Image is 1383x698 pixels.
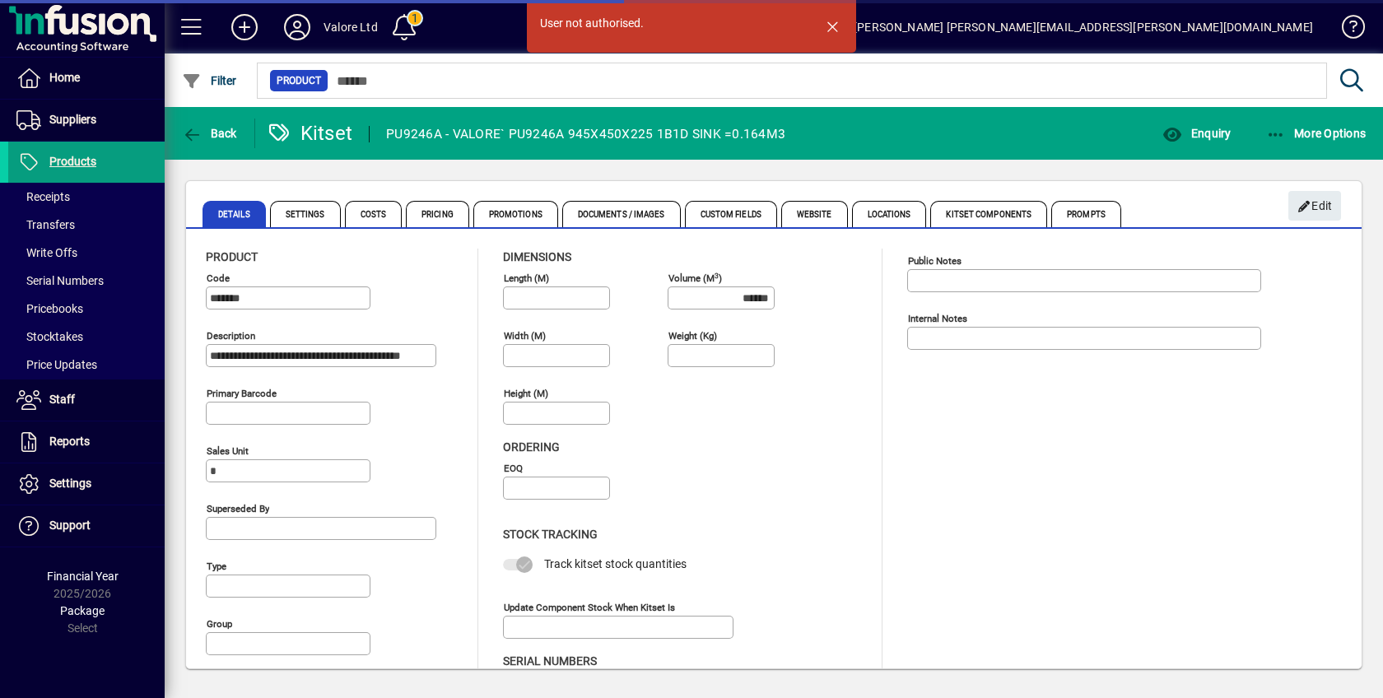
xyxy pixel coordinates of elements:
[504,463,523,474] mat-label: EOQ
[8,267,165,295] a: Serial Numbers
[47,570,119,583] span: Financial Year
[1297,193,1333,220] span: Edit
[562,201,681,227] span: Documents / Images
[324,14,378,40] div: Valore Ltd
[8,100,165,141] a: Suppliers
[178,119,241,148] button: Back
[715,271,719,279] sup: 3
[16,302,83,315] span: Pricebooks
[852,201,927,227] span: Locations
[49,71,80,84] span: Home
[930,201,1047,227] span: Kitset Components
[8,323,165,351] a: Stocktakes
[271,12,324,42] button: Profile
[49,477,91,490] span: Settings
[1266,127,1367,140] span: More Options
[386,121,785,147] div: PU9246A - VALORE` PU9246A 945X450X225 1B1D SINK =0.164M3
[218,12,271,42] button: Add
[406,201,469,227] span: Pricing
[1262,119,1371,148] button: More Options
[60,604,105,617] span: Package
[16,218,75,231] span: Transfers
[16,246,77,259] span: Write Offs
[473,201,558,227] span: Promotions
[8,351,165,379] a: Price Updates
[668,330,717,342] mat-label: Weight (Kg)
[8,463,165,505] a: Settings
[503,250,571,263] span: Dimensions
[504,330,546,342] mat-label: Width (m)
[8,239,165,267] a: Write Offs
[504,388,548,399] mat-label: Height (m)
[207,618,232,630] mat-label: Group
[16,358,97,371] span: Price Updates
[49,519,91,532] span: Support
[49,113,96,126] span: Suppliers
[16,330,83,343] span: Stocktakes
[908,255,962,267] mat-label: Public Notes
[908,313,967,324] mat-label: Internal Notes
[268,120,353,147] div: Kitset
[277,72,321,89] span: Product
[16,274,104,287] span: Serial Numbers
[49,155,96,168] span: Products
[8,211,165,239] a: Transfers
[504,272,549,284] mat-label: Length (m)
[8,58,165,99] a: Home
[503,440,560,454] span: Ordering
[503,654,597,668] span: Serial Numbers
[854,14,1313,40] div: [PERSON_NAME] [PERSON_NAME][EMAIL_ADDRESS][PERSON_NAME][DOMAIN_NAME]
[8,379,165,421] a: Staff
[49,435,90,448] span: Reports
[1051,201,1121,227] span: Prompts
[1329,3,1362,57] a: Knowledge Base
[16,190,70,203] span: Receipts
[49,393,75,406] span: Staff
[8,421,165,463] a: Reports
[203,201,266,227] span: Details
[504,601,675,612] mat-label: Update component stock when kitset is
[1288,191,1341,221] button: Edit
[503,528,598,541] span: Stock Tracking
[207,445,249,457] mat-label: Sales unit
[182,74,237,87] span: Filter
[1158,119,1235,148] button: Enquiry
[345,201,403,227] span: Costs
[207,388,277,399] mat-label: Primary barcode
[182,127,237,140] span: Back
[8,183,165,211] a: Receipts
[1162,127,1231,140] span: Enquiry
[270,201,341,227] span: Settings
[781,201,848,227] span: Website
[207,503,269,514] mat-label: Superseded by
[8,505,165,547] a: Support
[685,201,777,227] span: Custom Fields
[207,561,226,572] mat-label: Type
[668,272,722,284] mat-label: Volume (m )
[207,272,230,284] mat-label: Code
[8,295,165,323] a: Pricebooks
[544,557,687,570] span: Track kitset stock quantities
[206,250,258,263] span: Product
[207,330,255,342] mat-label: Description
[178,66,241,95] button: Filter
[165,119,255,148] app-page-header-button: Back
